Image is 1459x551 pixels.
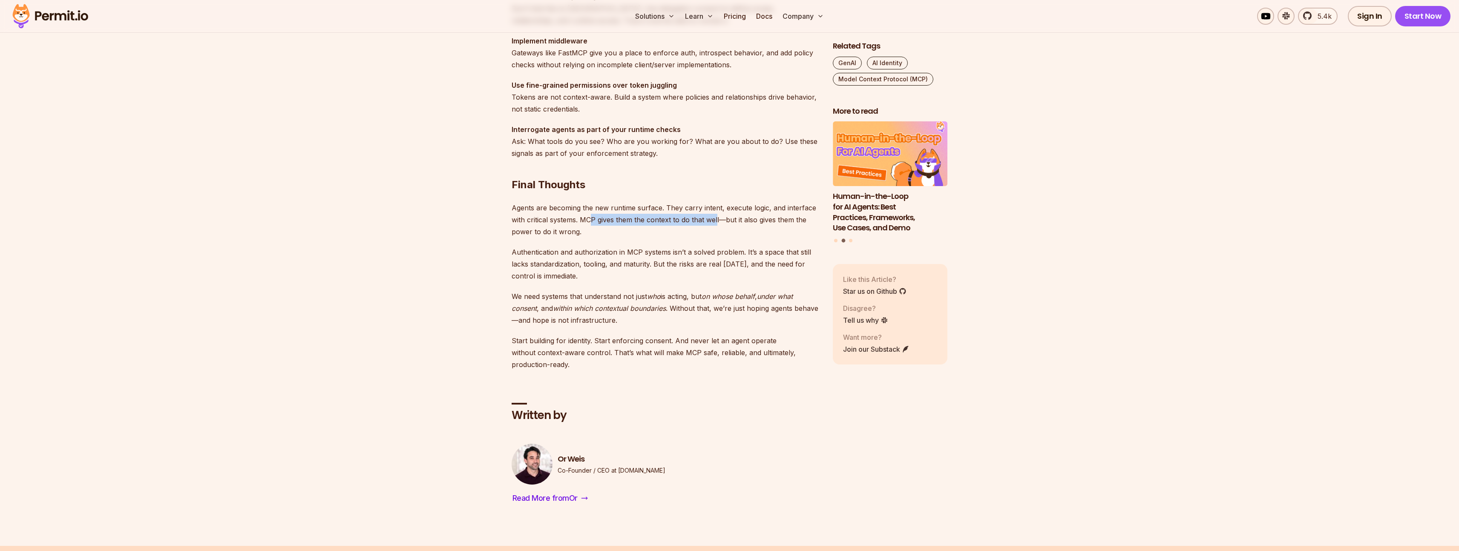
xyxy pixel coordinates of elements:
p: Want more? [843,332,909,342]
a: Read More fromOr [512,491,589,505]
a: Pricing [720,8,749,25]
h2: Related Tags [833,41,948,52]
a: 5.4k [1298,8,1338,25]
p: Gateways like FastMCP give you a place to enforce auth, introspect behavior, and add policy check... [512,35,819,71]
p: Co-Founder / CEO at [DOMAIN_NAME] [558,466,665,475]
em: who [647,292,661,301]
img: Permit logo [9,2,92,31]
em: under what consent [512,292,793,313]
h3: Or Weis [558,454,665,465]
em: within which contextual boundaries [553,304,666,313]
li: 2 of 3 [833,122,948,234]
a: Human-in-the-Loop for AI Agents: Best Practices, Frameworks, Use Cases, and DemoHuman-in-the-Loop... [833,122,948,234]
a: Start Now [1395,6,1451,26]
a: AI Identity [867,57,908,69]
p: Start building for identity. Start enforcing consent. And never let an agent operate without cont... [512,335,819,370]
button: Solutions [632,8,678,25]
button: Go to slide 3 [849,239,852,242]
strong: Use fine-grained permissions over token juggling [512,81,677,89]
strong: Interrogate agents as part of your runtime checks [512,125,681,134]
a: GenAI [833,57,862,69]
p: Like this Article? [843,274,906,284]
h3: Human-in-the-Loop for AI Agents: Best Practices, Frameworks, Use Cases, and Demo [833,191,948,233]
p: Agents are becoming the new runtime surface. They carry intent, execute logic, and interface with... [512,202,819,238]
a: Tell us why [843,315,888,325]
a: Star us on Github [843,286,906,296]
p: Ask: What tools do you see? Who are you working for? What are you about to do? Use these signals ... [512,123,819,159]
span: Read More from Or [512,492,578,504]
p: Disagree? [843,303,888,313]
strong: Implement middleware [512,37,587,45]
h2: Written by [512,408,819,423]
button: Company [779,8,827,25]
a: Docs [753,8,776,25]
span: 5.4k [1312,11,1332,21]
h2: More to read [833,106,948,117]
a: Sign In [1348,6,1392,26]
p: Authentication and authorization in MCP systems isn’t a solved problem. It’s a space that still l... [512,246,819,282]
h2: Final Thoughts [512,144,819,192]
img: Or Weis [512,444,553,485]
em: on whose behalf [702,292,755,301]
div: Posts [833,122,948,244]
a: Model Context Protocol (MCP) [833,73,933,86]
img: Human-in-the-Loop for AI Agents: Best Practices, Frameworks, Use Cases, and Demo [833,122,948,187]
p: We need systems that understand not just is acting, but , , and . Without that, we’re just hoping... [512,290,819,326]
button: Go to slide 1 [834,239,837,242]
a: Join our Substack [843,344,909,354]
p: Tokens are not context-aware. Build a system where policies and relationships drive behavior, not... [512,79,819,115]
button: Go to slide 2 [841,239,845,243]
button: Learn [682,8,717,25]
